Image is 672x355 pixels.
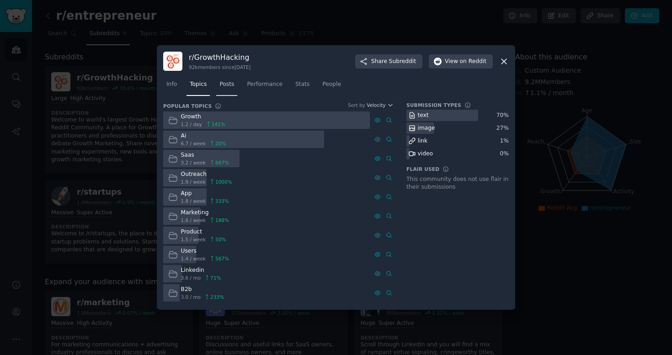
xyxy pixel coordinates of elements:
div: 1 % [500,137,509,145]
span: 1.4 / week [181,255,206,262]
span: Share [371,58,416,66]
a: Stats [292,77,313,96]
a: Performance [244,77,286,96]
div: Product [181,228,226,236]
span: 1.5 / week [181,236,206,243]
span: 3.0 / mo [181,294,201,300]
a: Topics [187,77,210,96]
span: 1.9 / week [181,179,206,185]
div: 92k members since [DATE] [189,64,251,70]
h3: r/ GrowthHacking [189,53,251,62]
span: Subreddit [389,58,416,66]
span: 1.6 / week [181,217,206,223]
div: image [418,124,435,132]
span: 50 % [215,236,226,243]
span: 20 % [215,140,226,147]
span: 1.2 / day [181,121,202,127]
a: People [319,77,344,96]
span: 667 % [215,159,229,166]
span: 141 % [212,121,225,127]
span: on Reddit [460,58,486,66]
span: 1000 % [215,179,232,185]
h3: Submission Types [406,102,461,108]
span: 567 % [215,255,229,262]
button: ShareSubreddit [355,54,422,69]
div: Saas [181,151,229,159]
span: Stats [295,80,309,89]
div: Linkedin [181,266,221,275]
div: This community does not use flair in their submissions [406,175,509,191]
span: View [445,58,486,66]
div: video [418,150,433,158]
div: Sort by [348,102,365,108]
span: 1.8 / week [181,198,206,204]
div: Ai [181,132,226,140]
span: Velocity [367,102,385,108]
a: Info [163,77,180,96]
a: Posts [216,77,237,96]
div: 70 % [496,111,509,120]
span: Topics [190,80,207,89]
span: 3.6 / mo [181,275,201,281]
span: Posts [219,80,234,89]
span: 333 % [215,198,229,204]
span: Info [166,80,177,89]
div: Marketing [181,209,229,217]
span: 3.2 / week [181,159,206,166]
div: link [418,137,428,145]
div: 0 % [500,150,509,158]
span: 6.7 / week [181,140,206,147]
div: App [181,190,229,198]
span: People [322,80,341,89]
div: Users [181,247,229,255]
span: 188 % [215,217,229,223]
button: Viewon Reddit [429,54,493,69]
div: 27 % [496,124,509,132]
div: B2b [181,286,224,294]
h3: Flair Used [406,166,439,172]
h3: Popular Topics [163,103,212,109]
span: Performance [247,80,283,89]
div: Growth [181,113,225,121]
span: 233 % [210,294,224,300]
button: Velocity [367,102,394,108]
div: Outreach [181,170,232,179]
div: text [418,111,429,120]
img: GrowthHacking [163,52,182,71]
span: 71 % [210,275,221,281]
